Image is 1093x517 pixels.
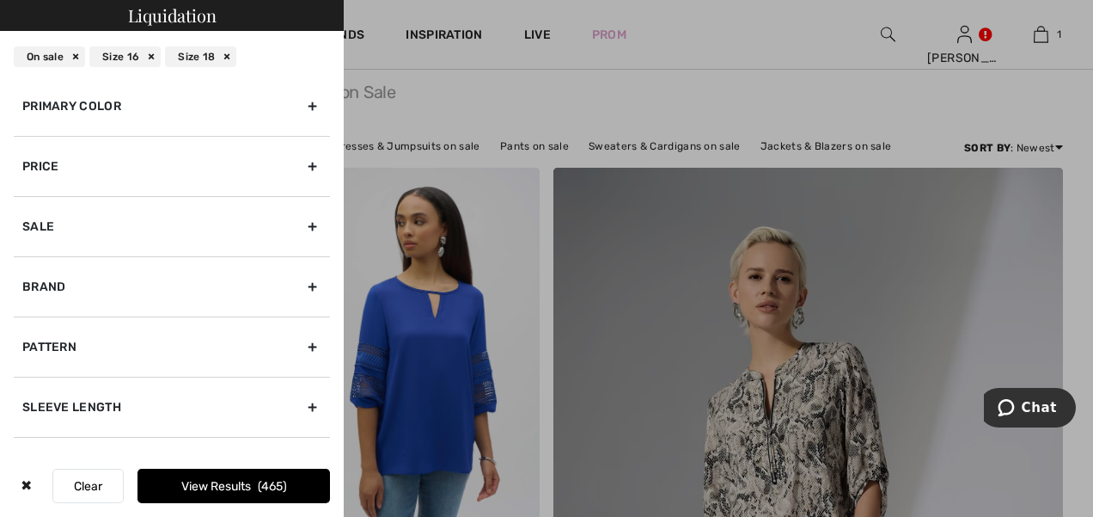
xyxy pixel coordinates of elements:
div: Sale [14,196,330,256]
div: Pattern [14,317,330,377]
button: View Results465 [137,469,330,503]
div: Price [14,136,330,196]
iframe: Opens a widget where you can chat to one of our agents [984,388,1076,431]
div: On sale [14,46,85,67]
div: Brand [14,256,330,317]
span: 465 [258,479,287,494]
button: Clear [52,469,124,503]
div: Size 18 [165,46,236,67]
div: Primary Color [14,76,330,136]
div: Size 16 [89,46,161,67]
div: Dress Length [14,437,330,497]
div: Sleeve length [14,377,330,437]
div: ✖ [14,469,39,503]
